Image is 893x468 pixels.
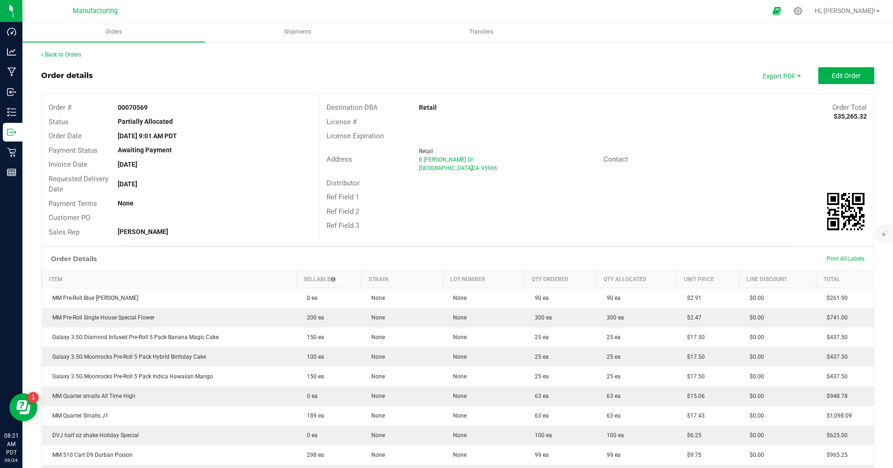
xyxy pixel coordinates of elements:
[49,228,79,236] span: Sales Rep
[7,107,16,117] inline-svg: Inventory
[481,165,497,171] span: 95966
[602,412,621,419] span: 63 ea
[302,412,324,419] span: 189 ea
[28,392,39,403] iframe: Resource center unread badge
[7,47,16,57] inline-svg: Analytics
[602,334,621,340] span: 25 ea
[48,354,206,360] span: Galaxy 3.5G Moonrocks Pre-Roll 5 Pack Hybrid Birthday Cake
[367,354,385,360] span: None
[367,412,385,419] span: None
[448,354,467,360] span: None
[302,334,324,340] span: 150 ea
[326,118,357,126] span: License #
[4,432,18,457] p: 08:21 AM PDT
[22,22,205,42] a: Orders
[530,334,549,340] span: 25 ea
[7,67,16,77] inline-svg: Manufacturing
[827,255,865,262] span: Print All Labels
[206,22,389,42] a: Shipments
[48,432,139,439] span: DVJ half oz shake Holiday Special
[603,155,628,163] span: Contact
[827,193,865,230] img: Scan me!
[472,165,479,171] span: CA
[602,373,621,380] span: 25 ea
[49,213,90,222] span: Customer PO
[682,393,705,399] span: $15.06
[818,67,874,84] button: Edit Order
[49,146,98,155] span: Payment Status
[326,207,359,216] span: Ref Field 2
[602,295,621,301] span: 90 ea
[448,432,467,439] span: None
[118,199,134,207] strong: None
[745,393,764,399] span: $0.00
[326,193,359,201] span: Ref Field 1
[766,2,787,20] span: Open Ecommerce Menu
[48,412,108,419] span: MM Quarter Smalls J1
[48,452,133,458] span: MM 510 Cart D9 Durban Poison
[745,314,764,321] span: $0.00
[530,314,552,321] span: 300 ea
[530,393,549,399] span: 63 ea
[118,228,168,235] strong: [PERSON_NAME]
[471,165,472,171] span: ,
[49,118,69,126] span: Status
[682,354,705,360] span: $17.50
[7,27,16,36] inline-svg: Dashboard
[682,314,702,321] span: $2.47
[448,334,467,340] span: None
[753,67,809,84] span: Export PDF
[367,432,385,439] span: None
[745,373,764,380] span: $0.00
[457,28,506,36] span: Transfers
[602,314,624,321] span: 300 ea
[7,87,16,97] inline-svg: Inbound
[530,412,549,419] span: 63 ea
[49,160,87,169] span: Invoice Date
[7,148,16,157] inline-svg: Retail
[49,103,71,112] span: Order #
[602,393,621,399] span: 63 ea
[530,354,549,360] span: 25 ea
[41,70,93,81] div: Order details
[48,334,219,340] span: Galaxy 3.5G Diamond Infused Pre-Roll 5 Pack Banana Magic Cake
[596,271,677,288] th: Qty Allocated
[367,452,385,458] span: None
[7,128,16,137] inline-svg: Outbound
[822,354,848,360] span: $437.50
[419,148,433,155] span: Retail
[602,452,621,458] span: 99 ea
[745,432,764,439] span: $0.00
[326,221,359,230] span: Ref Field 3
[682,295,702,301] span: $2.91
[48,295,138,301] span: MM Pre-Roll Blue [PERSON_NAME]
[48,314,155,321] span: MM Pre-Roll Single House Special Flower
[602,432,624,439] span: 100 ea
[677,271,739,288] th: Unit Price
[302,452,324,458] span: 298 ea
[530,432,552,439] span: 100 ea
[367,295,385,301] span: None
[822,412,852,419] span: $1,098.09
[682,452,702,458] span: $9.75
[448,393,467,399] span: None
[4,457,18,464] p: 09/24
[745,354,764,360] span: $0.00
[530,295,549,301] span: 90 ea
[682,412,705,419] span: $17.43
[832,72,861,79] span: Edit Order
[448,412,467,419] span: None
[302,373,324,380] span: 150 ea
[9,393,37,421] iframe: Resource center
[41,51,81,58] a: Back to Orders
[302,295,318,301] span: 0 ea
[271,28,324,36] span: Shipments
[745,452,764,458] span: $0.00
[524,271,596,288] th: Qty Ordered
[118,180,137,188] strong: [DATE]
[361,271,443,288] th: Strain
[822,452,848,458] span: $965.25
[530,452,549,458] span: 99 ea
[443,271,524,288] th: Lot Number
[49,199,97,208] span: Payment Terms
